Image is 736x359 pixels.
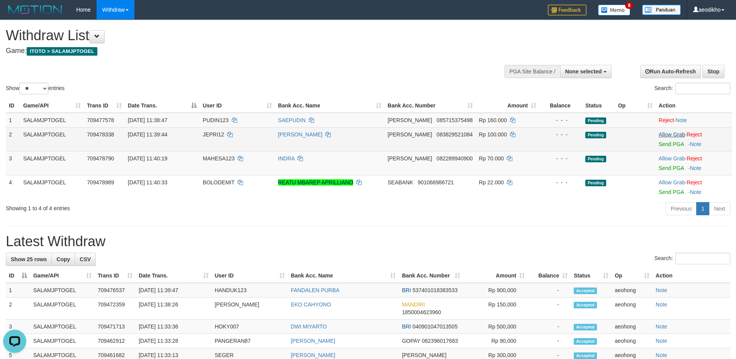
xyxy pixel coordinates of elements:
[656,352,667,358] a: Note
[20,99,84,113] th: Game/API: activate to sort column ascending
[402,323,411,330] span: BRI
[6,283,30,298] td: 1
[6,127,20,151] td: 2
[709,202,730,215] a: Next
[203,179,235,185] span: BOLODEMIT
[11,256,47,262] span: Show 25 rows
[463,320,528,334] td: Rp 500,000
[20,151,84,175] td: SALAMJPTOGEL
[6,151,20,175] td: 3
[612,298,653,320] td: aeohong
[402,352,446,358] span: [PERSON_NAME]
[656,127,732,151] td: ·
[585,156,606,162] span: Pending
[612,320,653,334] td: aeohong
[95,320,136,334] td: 709471713
[542,131,579,138] div: - - -
[136,320,212,334] td: [DATE] 11:33:36
[388,155,432,162] span: [PERSON_NAME]
[659,131,685,138] a: Allow Grab
[656,175,732,199] td: ·
[653,269,730,283] th: Action
[30,298,95,320] td: SALAMJPTOGEL
[402,338,420,344] span: GOPAY
[95,283,136,298] td: 709476537
[288,269,399,283] th: Bank Acc. Name: activate to sort column ascending
[6,320,30,334] td: 3
[582,99,615,113] th: Status
[212,298,288,320] td: [PERSON_NAME]
[659,155,687,162] span: ·
[95,298,136,320] td: 709472359
[6,298,30,320] td: 2
[574,352,597,359] span: Accepted
[560,65,612,78] button: None selected
[666,202,697,215] a: Previous
[675,117,687,123] a: Note
[399,269,463,283] th: Bank Acc. Number: activate to sort column ascending
[659,155,685,162] a: Allow Grab
[690,189,702,195] a: Note
[87,155,114,162] span: 709478790
[542,116,579,124] div: - - -
[574,324,597,330] span: Accepted
[128,131,167,138] span: [DATE] 11:39:44
[640,65,701,78] a: Run Auto-Refresh
[6,99,20,113] th: ID
[690,165,702,171] a: Note
[6,47,483,55] h4: Game:
[656,287,667,293] a: Note
[505,65,560,78] div: PGA Site Balance /
[585,132,606,138] span: Pending
[128,117,167,123] span: [DATE] 11:38:47
[598,5,631,15] img: Button%20Memo.svg
[291,301,331,308] a: EKO CAHYONO
[203,155,235,162] span: MAHESA123
[6,253,52,266] a: Show 25 rows
[659,179,687,185] span: ·
[612,334,653,348] td: aeohong
[19,83,48,94] select: Showentries
[87,131,114,138] span: 709478338
[565,68,602,75] span: None selected
[690,141,702,147] a: Note
[51,253,75,266] a: Copy
[659,189,684,195] a: Send PGA
[612,269,653,283] th: Op: activate to sort column ascending
[659,165,684,171] a: Send PGA
[528,334,571,348] td: -
[3,3,26,26] button: Open LiveChat chat widget
[463,334,528,348] td: Rp 90,000
[548,5,586,15] img: Feedback.jpg
[84,99,125,113] th: Trans ID: activate to sort column ascending
[542,179,579,186] div: - - -
[6,269,30,283] th: ID: activate to sort column descending
[136,283,212,298] td: [DATE] 11:39:47
[6,4,65,15] img: MOTION_logo.png
[654,83,730,94] label: Search:
[642,5,681,15] img: panduan.png
[585,180,606,186] span: Pending
[291,323,327,330] a: DWI MIYARTO
[413,323,458,330] span: Copy 040901047013505 to clipboard
[625,2,633,9] span: 8
[30,283,95,298] td: SALAMJPTOGEL
[384,99,476,113] th: Bank Acc. Number: activate to sort column ascending
[656,323,667,330] a: Note
[656,338,667,344] a: Note
[6,113,20,128] td: 1
[402,287,411,293] span: BRI
[659,117,674,123] a: Reject
[687,131,702,138] a: Reject
[656,301,667,308] a: Note
[463,283,528,298] td: Rp 900,000
[463,298,528,320] td: Rp 150,000
[463,269,528,283] th: Amount: activate to sort column ascending
[402,309,441,315] span: Copy 1850004623960 to clipboard
[128,179,167,185] span: [DATE] 11:40:33
[212,269,288,283] th: User ID: activate to sort column ascending
[437,117,473,123] span: Copy 085715375498 to clipboard
[80,256,91,262] span: CSV
[612,283,653,298] td: aeohong
[30,334,95,348] td: SALAMJPTOGEL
